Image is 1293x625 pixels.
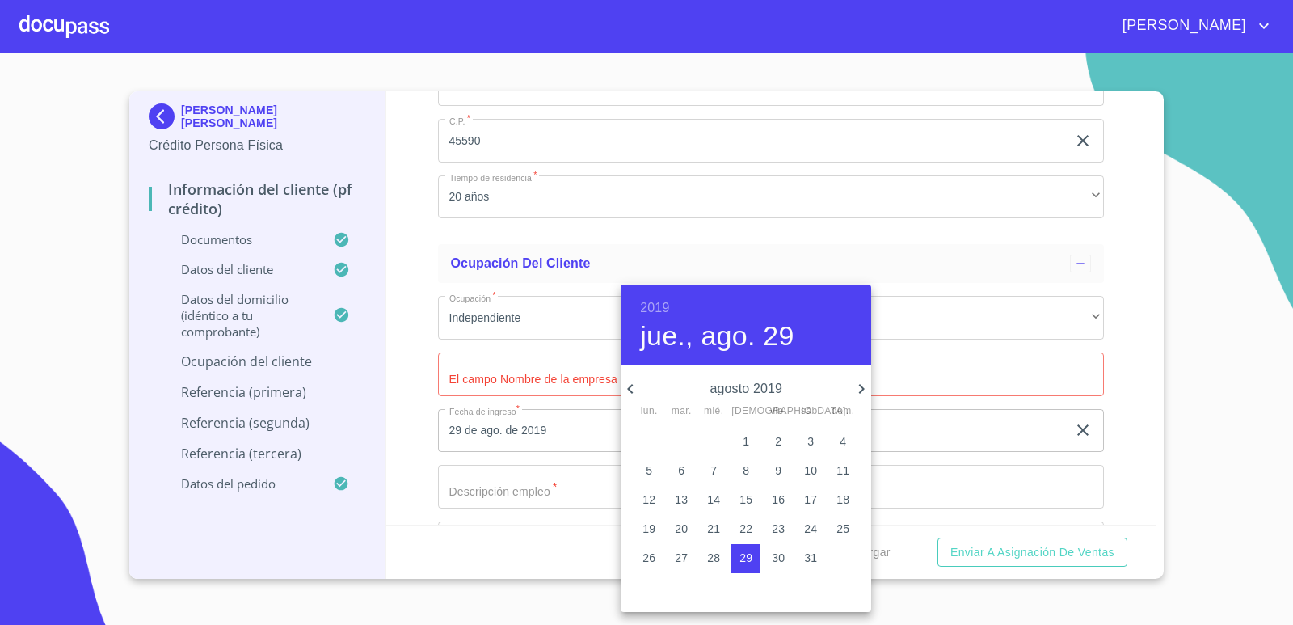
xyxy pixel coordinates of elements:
[634,457,663,486] button: 5
[804,521,817,537] p: 24
[731,486,760,515] button: 15
[667,544,696,573] button: 27
[675,550,688,566] p: 27
[731,544,760,573] button: 29
[828,403,857,420] span: dom.
[764,428,793,457] button: 2
[640,379,852,399] p: agosto 2019
[667,486,696,515] button: 13
[731,403,760,420] span: [DEMOGRAPHIC_DATA].
[667,457,696,486] button: 6
[804,492,817,508] p: 17
[707,492,720,508] p: 14
[828,486,857,515] button: 18
[699,486,728,515] button: 14
[796,486,825,515] button: 17
[764,403,793,420] span: vie.
[667,515,696,544] button: 20
[804,462,817,479] p: 10
[840,433,846,450] p: 4
[807,433,814,450] p: 3
[739,492,752,508] p: 15
[634,403,663,420] span: lun.
[828,515,857,544] button: 25
[710,462,717,479] p: 7
[804,550,817,566] p: 31
[772,550,785,566] p: 30
[836,492,849,508] p: 18
[796,515,825,544] button: 24
[764,544,793,573] button: 30
[796,544,825,573] button: 31
[796,403,825,420] span: sáb.
[731,457,760,486] button: 8
[675,492,688,508] p: 13
[640,297,669,319] button: 2019
[707,550,720,566] p: 28
[836,462,849,479] p: 11
[642,492,655,508] p: 12
[707,521,720,537] p: 21
[678,462,684,479] p: 6
[775,433,781,450] p: 2
[743,433,749,450] p: 1
[836,521,849,537] p: 25
[772,521,785,537] p: 23
[739,550,752,566] p: 29
[743,462,749,479] p: 8
[796,457,825,486] button: 10
[642,521,655,537] p: 19
[828,428,857,457] button: 4
[739,521,752,537] p: 22
[634,544,663,573] button: 26
[699,515,728,544] button: 21
[772,492,785,508] p: 16
[764,486,793,515] button: 16
[731,515,760,544] button: 22
[699,403,728,420] span: mié.
[699,457,728,486] button: 7
[642,550,655,566] p: 26
[764,457,793,486] button: 9
[764,515,793,544] button: 23
[667,403,696,420] span: mar.
[731,428,760,457] button: 1
[646,462,652,479] p: 5
[634,486,663,515] button: 12
[640,319,794,353] button: jue., ago. 29
[775,462,781,479] p: 9
[675,521,688,537] p: 20
[699,544,728,573] button: 28
[828,457,857,486] button: 11
[634,515,663,544] button: 19
[796,428,825,457] button: 3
